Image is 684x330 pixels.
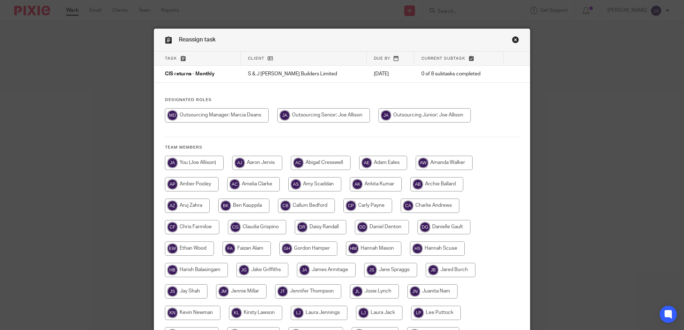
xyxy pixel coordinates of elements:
[165,97,519,103] h4: Designated Roles
[248,70,359,77] p: S & J [PERSON_NAME] Builders Limited
[421,56,465,60] span: Current subtask
[374,56,390,60] span: Due by
[248,56,264,60] span: Client
[512,36,519,46] a: Close this dialog window
[165,56,177,60] span: Task
[179,37,216,42] span: Reassign task
[414,66,503,83] td: 0 of 8 subtasks completed
[374,70,407,77] p: [DATE]
[165,72,215,77] span: CIS returns - Monthly
[165,145,519,150] h4: Team members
